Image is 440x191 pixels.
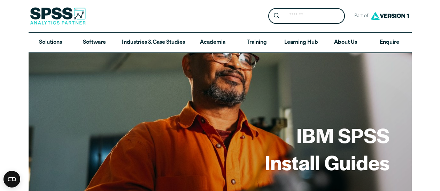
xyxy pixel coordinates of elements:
[324,33,368,53] a: About Us
[191,33,234,53] a: Academia
[279,33,324,53] a: Learning Hub
[3,171,20,188] button: Open CMP widget
[268,8,345,24] form: Site Header Search Form
[368,33,411,53] a: Enquire
[116,33,191,53] a: Industries & Case Studies
[274,13,279,19] svg: Search magnifying glass icon
[369,9,411,22] img: Version1 Logo
[234,33,278,53] a: Training
[265,122,389,175] h1: IBM SPSS Install Guides
[72,33,116,53] a: Software
[350,11,369,21] span: Part of
[30,7,86,25] img: SPSS Analytics Partner
[29,33,72,53] a: Solutions
[270,10,283,23] button: Search magnifying glass icon
[29,33,412,53] nav: Desktop version of site main menu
